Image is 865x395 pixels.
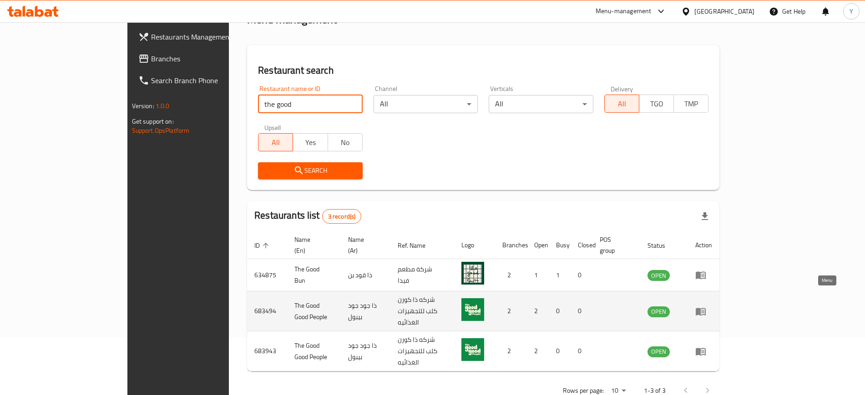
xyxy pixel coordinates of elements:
span: Version: [132,100,154,112]
span: Ref. Name [398,240,437,251]
th: Open [527,231,549,259]
span: Get support on: [132,115,174,127]
td: ذا جود جود بيبول [341,331,391,371]
td: The Good Good People [287,291,341,331]
span: All [608,97,636,110]
h2: Restaurants list [254,209,361,224]
span: Search Branch Phone [151,75,264,86]
td: شركه ذا كورن كلب للتجهيزات الغذائيه [390,291,454,331]
th: Busy [549,231,571,259]
td: ذا قود بن [341,259,391,291]
button: Search [258,162,363,179]
td: 1 [527,259,549,291]
span: Status [647,240,677,251]
td: 2 [495,291,527,331]
span: Search [265,165,355,176]
div: Menu [695,270,712,280]
span: Restaurants Management [151,31,264,42]
div: OPEN [647,346,670,357]
td: 0 [549,331,571,371]
span: TGO [643,97,670,110]
td: 0 [571,331,592,371]
img: The Good Good People [461,338,484,361]
span: ID [254,240,272,251]
div: Export file [694,205,716,227]
td: 2 [527,291,549,331]
div: [GEOGRAPHIC_DATA] [694,6,754,16]
label: Upsell [264,124,281,130]
a: Restaurants Management [131,26,272,48]
div: All [489,95,593,113]
h2: Menu management [247,12,337,27]
td: 0 [549,291,571,331]
div: Total records count [322,209,362,224]
td: 0 [571,259,592,291]
span: OPEN [647,270,670,281]
button: No [328,133,363,151]
button: All [604,95,639,113]
a: Search Branch Phone [131,70,272,91]
div: All [374,95,478,113]
span: Branches [151,53,264,64]
div: OPEN [647,306,670,317]
th: Branches [495,231,527,259]
span: OPEN [647,306,670,317]
span: 3 record(s) [323,212,361,221]
td: شركه ذا كورن كلب للتجهيزات الغذائيه [390,331,454,371]
a: Branches [131,48,272,70]
img: The Good Bun [461,262,484,285]
span: Name (En) [294,234,330,256]
td: شركة مطعم فيدا [390,259,454,291]
td: 0 [571,291,592,331]
span: 1.0.0 [156,100,170,112]
span: OPEN [647,346,670,357]
span: POS group [600,234,630,256]
th: Logo [454,231,495,259]
td: The Good Good People [287,331,341,371]
a: Support.OpsPlatform [132,125,190,136]
td: 2 [495,259,527,291]
td: The Good Bun [287,259,341,291]
td: 1 [549,259,571,291]
span: Name (Ar) [348,234,380,256]
td: 2 [495,331,527,371]
button: TGO [639,95,674,113]
button: TMP [673,95,708,113]
h2: Restaurant search [258,64,708,77]
div: OPEN [647,270,670,281]
div: Menu-management [596,6,652,17]
input: Search for restaurant name or ID.. [258,95,363,113]
img: The Good Good People [461,298,484,321]
td: ذا جود جود بيبول [341,291,391,331]
span: TMP [678,97,705,110]
th: Closed [571,231,592,259]
div: Menu [695,346,712,357]
table: enhanced table [247,231,719,371]
span: Yes [297,136,324,149]
button: Yes [293,133,328,151]
button: All [258,133,293,151]
span: All [262,136,289,149]
td: 2 [527,331,549,371]
span: Y [850,6,853,16]
span: No [332,136,359,149]
th: Action [688,231,719,259]
label: Delivery [611,85,633,92]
